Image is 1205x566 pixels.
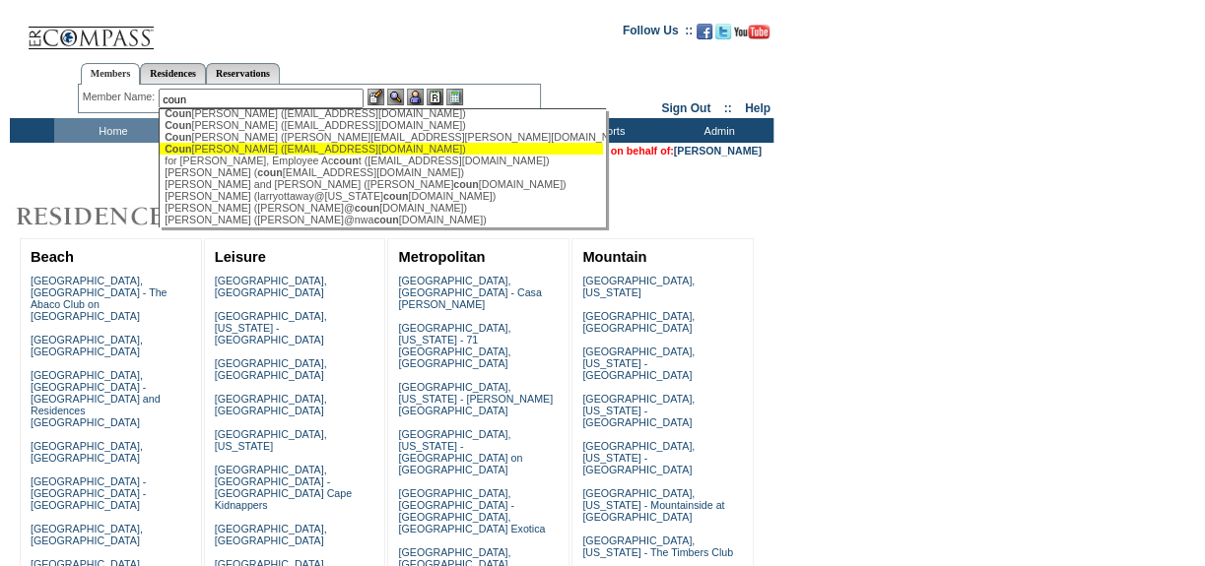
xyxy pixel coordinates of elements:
[582,346,695,381] a: [GEOGRAPHIC_DATA], [US_STATE] - [GEOGRAPHIC_DATA]
[398,275,541,310] a: [GEOGRAPHIC_DATA], [GEOGRAPHIC_DATA] - Casa [PERSON_NAME]
[697,24,712,39] img: Become our fan on Facebook
[165,190,598,202] div: [PERSON_NAME] (larryottaway@[US_STATE] [DOMAIN_NAME])
[215,523,327,546] a: [GEOGRAPHIC_DATA], [GEOGRAPHIC_DATA]
[140,63,206,84] a: Residences
[446,89,463,105] img: b_calculator.gif
[582,249,646,265] a: Mountain
[582,393,695,428] a: [GEOGRAPHIC_DATA], [US_STATE] - [GEOGRAPHIC_DATA]
[398,249,485,265] a: Metropolitan
[165,155,598,166] div: for [PERSON_NAME], Employee Ac t ([EMAIL_ADDRESS][DOMAIN_NAME])
[368,89,384,105] img: b_edit.gif
[165,202,598,214] div: [PERSON_NAME] ([PERSON_NAME]@ [DOMAIN_NAME])
[398,322,510,369] a: [GEOGRAPHIC_DATA], [US_STATE] - 71 [GEOGRAPHIC_DATA], [GEOGRAPHIC_DATA]
[165,143,598,155] div: [PERSON_NAME] ([EMAIL_ADDRESS][DOMAIN_NAME])
[10,197,394,236] img: Destinations by Exclusive Resorts
[623,22,693,45] td: Follow Us ::
[54,118,167,143] td: Home
[333,155,358,166] span: coun
[165,178,598,190] div: [PERSON_NAME] and [PERSON_NAME] ([PERSON_NAME] [DOMAIN_NAME])
[215,393,327,416] a: [GEOGRAPHIC_DATA], [GEOGRAPHIC_DATA]
[582,440,695,475] a: [GEOGRAPHIC_DATA], [US_STATE] - [GEOGRAPHIC_DATA]
[674,145,762,157] a: [PERSON_NAME]
[31,334,143,357] a: [GEOGRAPHIC_DATA], [GEOGRAPHIC_DATA]
[31,523,143,546] a: [GEOGRAPHIC_DATA], [GEOGRAPHIC_DATA]
[165,107,191,119] span: Coun
[215,310,327,346] a: [GEOGRAPHIC_DATA], [US_STATE] - [GEOGRAPHIC_DATA]
[31,249,74,265] a: Beach
[165,166,598,178] div: [PERSON_NAME] ( [EMAIL_ADDRESS][DOMAIN_NAME])
[383,190,408,202] span: coun
[215,428,327,452] a: [GEOGRAPHIC_DATA], [US_STATE]
[355,202,379,214] span: coun
[582,310,695,334] a: [GEOGRAPHIC_DATA], [GEOGRAPHIC_DATA]
[165,214,598,225] div: [PERSON_NAME] ([PERSON_NAME]@nwa [DOMAIN_NAME])
[165,131,598,143] div: [PERSON_NAME] ([PERSON_NAME][EMAIL_ADDRESS][PERSON_NAME][DOMAIN_NAME])
[697,30,712,41] a: Become our fan on Facebook
[31,475,146,511] a: [GEOGRAPHIC_DATA] - [GEOGRAPHIC_DATA] - [GEOGRAPHIC_DATA]
[31,440,143,464] a: [GEOGRAPHIC_DATA], [GEOGRAPHIC_DATA]
[661,101,710,115] a: Sign Out
[582,487,724,523] a: [GEOGRAPHIC_DATA], [US_STATE] - Mountainside at [GEOGRAPHIC_DATA]
[165,119,191,131] span: Coun
[582,535,733,558] a: [GEOGRAPHIC_DATA], [US_STATE] - The Timbers Club
[27,10,155,50] img: Compass Home
[257,166,282,178] span: coun
[215,357,327,381] a: [GEOGRAPHIC_DATA], [GEOGRAPHIC_DATA]
[745,101,770,115] a: Help
[715,24,731,39] img: Follow us on Twitter
[206,63,280,84] a: Reservations
[427,89,443,105] img: Reservations
[81,63,141,85] a: Members
[398,487,545,535] a: [GEOGRAPHIC_DATA], [GEOGRAPHIC_DATA] - [GEOGRAPHIC_DATA], [GEOGRAPHIC_DATA] Exotica
[165,119,598,131] div: [PERSON_NAME] ([EMAIL_ADDRESS][DOMAIN_NAME])
[414,225,438,237] span: coun
[734,30,770,41] a: Subscribe to our YouTube Channel
[165,107,598,119] div: [PERSON_NAME] ([EMAIL_ADDRESS][DOMAIN_NAME])
[165,143,191,155] span: Coun
[734,25,770,39] img: Subscribe to our YouTube Channel
[165,131,191,143] span: Coun
[407,89,424,105] img: Impersonate
[165,225,598,237] div: [PERSON_NAME], [PERSON_NAME] (ttheodora@to [DOMAIN_NAME])
[536,145,762,157] span: You are acting on behalf of:
[387,89,404,105] img: View
[398,428,522,475] a: [GEOGRAPHIC_DATA], [US_STATE] - [GEOGRAPHIC_DATA] on [GEOGRAPHIC_DATA]
[582,275,695,298] a: [GEOGRAPHIC_DATA], [US_STATE]
[715,30,731,41] a: Follow us on Twitter
[453,178,478,190] span: coun
[398,381,553,416] a: [GEOGRAPHIC_DATA], [US_STATE] - [PERSON_NAME][GEOGRAPHIC_DATA]
[215,249,266,265] a: Leisure
[31,275,167,322] a: [GEOGRAPHIC_DATA], [GEOGRAPHIC_DATA] - The Abaco Club on [GEOGRAPHIC_DATA]
[215,275,327,298] a: [GEOGRAPHIC_DATA], [GEOGRAPHIC_DATA]
[31,369,161,428] a: [GEOGRAPHIC_DATA], [GEOGRAPHIC_DATA] - [GEOGRAPHIC_DATA] and Residences [GEOGRAPHIC_DATA]
[83,89,159,105] div: Member Name:
[10,30,26,31] img: i.gif
[215,464,352,511] a: [GEOGRAPHIC_DATA], [GEOGRAPHIC_DATA] - [GEOGRAPHIC_DATA] Cape Kidnappers
[373,214,398,225] span: coun
[660,118,773,143] td: Admin
[724,101,732,115] span: ::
